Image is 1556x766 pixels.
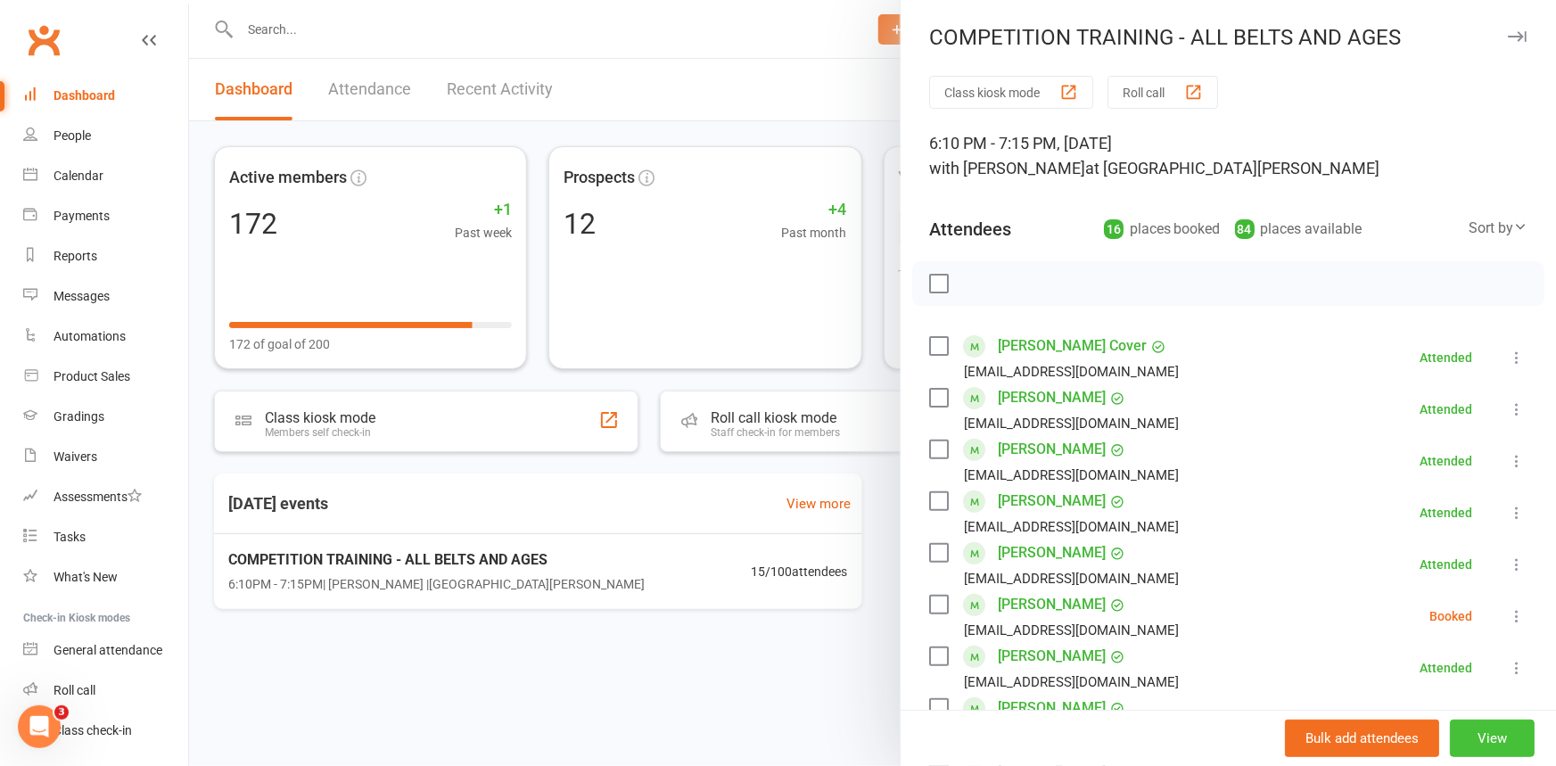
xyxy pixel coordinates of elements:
[1085,159,1379,177] span: at [GEOGRAPHIC_DATA][PERSON_NAME]
[54,530,86,544] div: Tasks
[54,723,132,737] div: Class check-in
[54,128,91,143] div: People
[23,76,188,116] a: Dashboard
[23,276,188,317] a: Messages
[964,464,1179,487] div: [EMAIL_ADDRESS][DOMAIN_NAME]
[1104,219,1124,239] div: 16
[23,236,188,276] a: Reports
[998,435,1106,464] a: [PERSON_NAME]
[1420,403,1472,416] div: Attended
[23,517,188,557] a: Tasks
[23,357,188,397] a: Product Sales
[1107,76,1218,109] button: Roll call
[964,360,1179,383] div: [EMAIL_ADDRESS][DOMAIN_NAME]
[901,25,1556,50] div: COMPETITION TRAINING - ALL BELTS AND AGES
[964,671,1179,694] div: [EMAIL_ADDRESS][DOMAIN_NAME]
[23,116,188,156] a: People
[998,383,1106,412] a: [PERSON_NAME]
[1285,720,1439,757] button: Bulk add attendees
[23,437,188,477] a: Waivers
[23,711,188,751] a: Class kiosk mode
[1420,351,1472,364] div: Attended
[1420,455,1472,467] div: Attended
[1450,720,1535,757] button: View
[54,88,115,103] div: Dashboard
[23,317,188,357] a: Automations
[54,409,104,424] div: Gradings
[998,694,1106,722] a: [PERSON_NAME]
[929,217,1011,242] div: Attendees
[54,490,142,504] div: Assessments
[23,557,188,597] a: What's New
[1235,217,1363,242] div: places available
[998,539,1106,567] a: [PERSON_NAME]
[18,705,61,748] iframe: Intercom live chat
[54,643,162,657] div: General attendance
[964,515,1179,539] div: [EMAIL_ADDRESS][DOMAIN_NAME]
[23,397,188,437] a: Gradings
[1420,507,1472,519] div: Attended
[23,630,188,671] a: General attendance kiosk mode
[54,209,110,223] div: Payments
[54,705,69,720] span: 3
[54,289,110,303] div: Messages
[1104,217,1221,242] div: places booked
[964,412,1179,435] div: [EMAIL_ADDRESS][DOMAIN_NAME]
[929,76,1093,109] button: Class kiosk mode
[23,671,188,711] a: Roll call
[998,590,1106,619] a: [PERSON_NAME]
[54,570,118,584] div: What's New
[1429,610,1472,622] div: Booked
[54,369,130,383] div: Product Sales
[1469,217,1527,240] div: Sort by
[23,196,188,236] a: Payments
[23,477,188,517] a: Assessments
[54,249,97,263] div: Reports
[21,18,66,62] a: Clubworx
[998,642,1106,671] a: [PERSON_NAME]
[929,131,1527,181] div: 6:10 PM - 7:15 PM, [DATE]
[23,156,188,196] a: Calendar
[54,449,97,464] div: Waivers
[54,329,126,343] div: Automations
[1420,558,1472,571] div: Attended
[964,619,1179,642] div: [EMAIL_ADDRESS][DOMAIN_NAME]
[54,169,103,183] div: Calendar
[998,487,1106,515] a: [PERSON_NAME]
[964,567,1179,590] div: [EMAIL_ADDRESS][DOMAIN_NAME]
[998,332,1147,360] a: [PERSON_NAME] Cover
[929,159,1085,177] span: with [PERSON_NAME]
[1420,662,1472,674] div: Attended
[54,683,95,697] div: Roll call
[1235,219,1255,239] div: 84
